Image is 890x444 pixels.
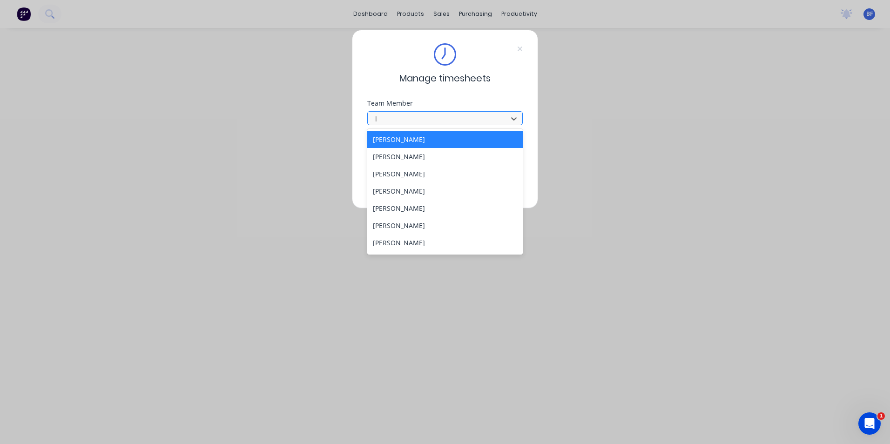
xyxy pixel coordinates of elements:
div: Team Member [367,100,523,107]
iframe: Intercom live chat [858,412,881,435]
div: [PERSON_NAME] [367,182,523,200]
div: [PERSON_NAME] [367,148,523,165]
div: [PERSON_NAME] [367,131,523,148]
div: [PERSON_NAME] [367,251,523,269]
div: [PERSON_NAME] [367,165,523,182]
span: Manage timesheets [399,71,491,85]
div: [PERSON_NAME] [367,200,523,217]
span: 1 [877,412,885,420]
div: [PERSON_NAME] [367,234,523,251]
div: [PERSON_NAME] [367,217,523,234]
